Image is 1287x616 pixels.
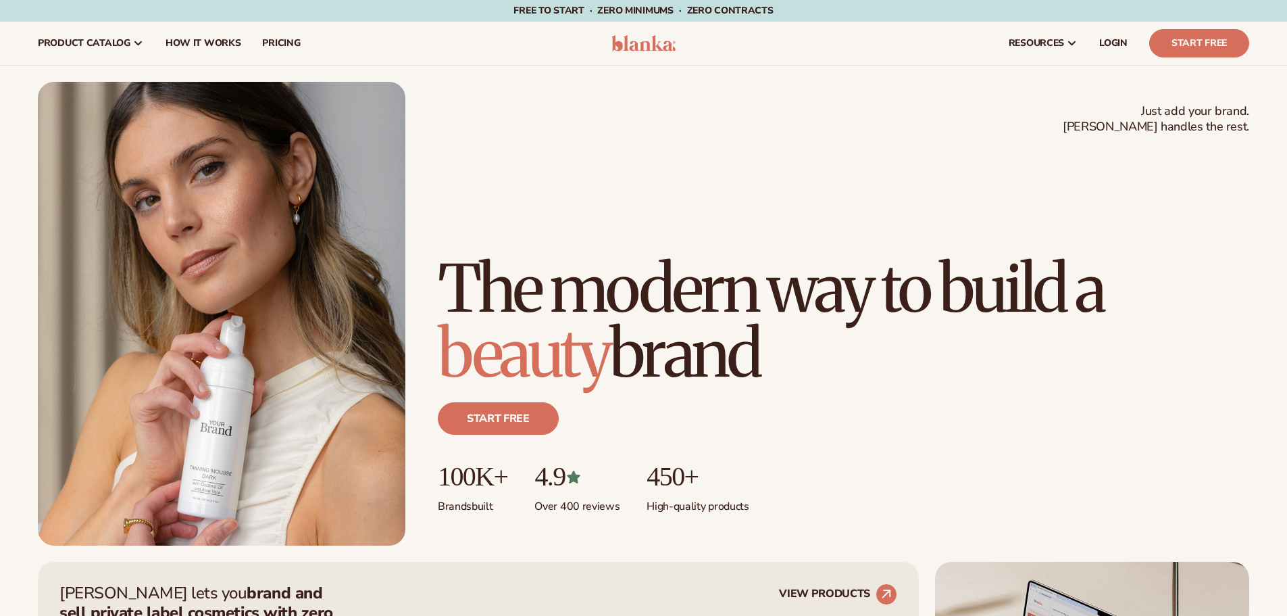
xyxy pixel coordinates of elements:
[38,82,405,546] img: Female holding tanning mousse.
[1099,38,1128,49] span: LOGIN
[1009,38,1064,49] span: resources
[1063,103,1249,135] span: Just add your brand. [PERSON_NAME] handles the rest.
[998,22,1088,65] a: resources
[513,4,773,17] span: Free to start · ZERO minimums · ZERO contracts
[38,38,130,49] span: product catalog
[534,462,620,492] p: 4.9
[1149,29,1249,57] a: Start Free
[611,35,676,51] img: logo
[438,492,507,514] p: Brands built
[27,22,155,65] a: product catalog
[166,38,241,49] span: How It Works
[438,462,507,492] p: 100K+
[155,22,252,65] a: How It Works
[438,402,559,435] a: Start free
[534,492,620,514] p: Over 400 reviews
[438,313,609,394] span: beauty
[779,584,897,605] a: VIEW PRODUCTS
[1088,22,1138,65] a: LOGIN
[647,462,749,492] p: 450+
[438,256,1249,386] h1: The modern way to build a brand
[251,22,311,65] a: pricing
[262,38,300,49] span: pricing
[647,492,749,514] p: High-quality products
